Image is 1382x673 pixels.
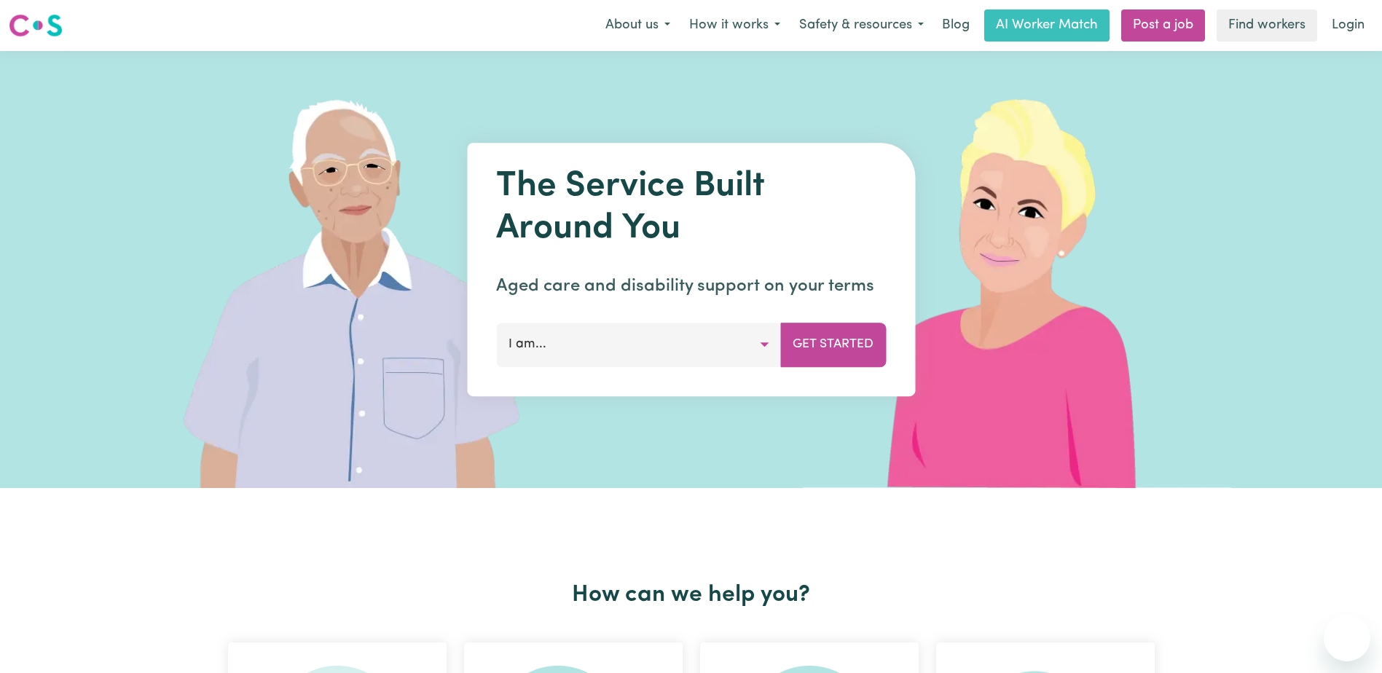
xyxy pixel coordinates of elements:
p: Aged care and disability support on your terms [496,273,886,299]
a: Login [1323,9,1373,42]
img: Careseekers logo [9,12,63,39]
iframe: Button to launch messaging window [1324,615,1370,661]
a: AI Worker Match [984,9,1110,42]
a: Post a job [1121,9,1205,42]
h2: How can we help you? [219,581,1163,609]
a: Find workers [1217,9,1317,42]
h1: The Service Built Around You [496,166,886,250]
button: About us [596,10,680,41]
button: Safety & resources [790,10,933,41]
a: Blog [933,9,978,42]
button: I am... [496,323,781,366]
button: How it works [680,10,790,41]
a: Careseekers logo [9,9,63,42]
button: Get Started [780,323,886,366]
